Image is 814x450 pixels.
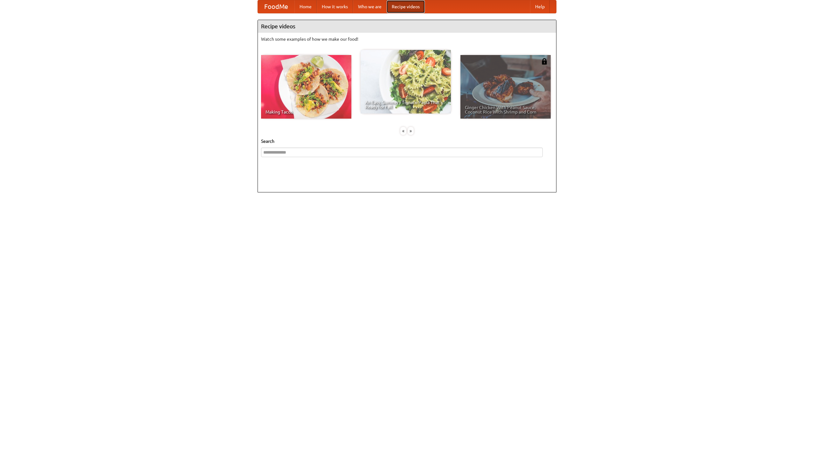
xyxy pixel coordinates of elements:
h5: Search [261,138,553,144]
a: How it works [317,0,353,13]
h4: Recipe videos [258,20,556,33]
div: » [408,127,414,135]
a: Home [294,0,317,13]
a: Help [530,0,550,13]
a: Recipe videos [387,0,425,13]
p: Watch some examples of how we make our food! [261,36,553,42]
img: 483408.png [541,58,548,65]
a: Who we are [353,0,387,13]
a: An Easy, Summery Tomato Pasta That's Ready for Fall [361,50,451,114]
a: Making Tacos [261,55,351,119]
a: FoodMe [258,0,294,13]
span: Making Tacos [266,110,347,114]
span: An Easy, Summery Tomato Pasta That's Ready for Fall [365,100,446,109]
div: « [400,127,406,135]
